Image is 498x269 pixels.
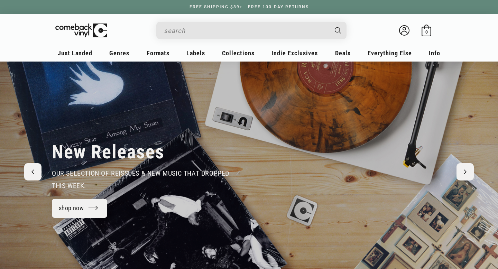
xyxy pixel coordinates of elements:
span: Genres [109,49,129,57]
span: Collections [222,49,255,57]
span: Info [429,49,440,57]
a: shop now [52,199,107,218]
span: Everything Else [368,49,412,57]
a: FREE SHIPPING $89+ | FREE 100-DAY RETURNS [183,4,316,9]
span: Formats [147,49,169,57]
button: Previous slide [24,163,41,180]
div: Search [156,22,347,39]
span: Labels [186,49,205,57]
span: Indie Exclusives [271,49,318,57]
span: Deals [335,49,351,57]
button: Search [329,22,348,39]
span: Just Landed [58,49,92,57]
span: our selection of reissues & new music that dropped this week. [52,169,229,190]
button: Next slide [456,163,474,180]
span: 0 [425,29,428,35]
h2: New Releases [52,141,165,164]
input: search [164,24,328,38]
